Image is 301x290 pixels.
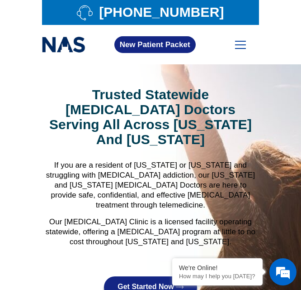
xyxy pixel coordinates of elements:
[42,160,259,210] p: If you are a resident of [US_STATE] or [US_STATE] and struggling with [MEDICAL_DATA] addiction, o...
[120,41,190,48] span: New Patient Packet
[42,87,259,147] h1: Trusted Statewide [MEDICAL_DATA] doctors serving all across [US_STATE] and [US_STATE]
[47,5,254,20] a: [PHONE_NUMBER]
[179,273,256,280] p: How may I help you today?
[42,34,85,54] img: national addiction specialists online suboxone clinic - logo
[179,264,256,271] div: We're Online!
[114,36,196,53] a: New Patient Packet
[42,217,259,247] p: Our [MEDICAL_DATA] Clinic is a licensed facility operating statewide, offering a [MEDICAL_DATA] p...
[97,7,224,17] span: [PHONE_NUMBER]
